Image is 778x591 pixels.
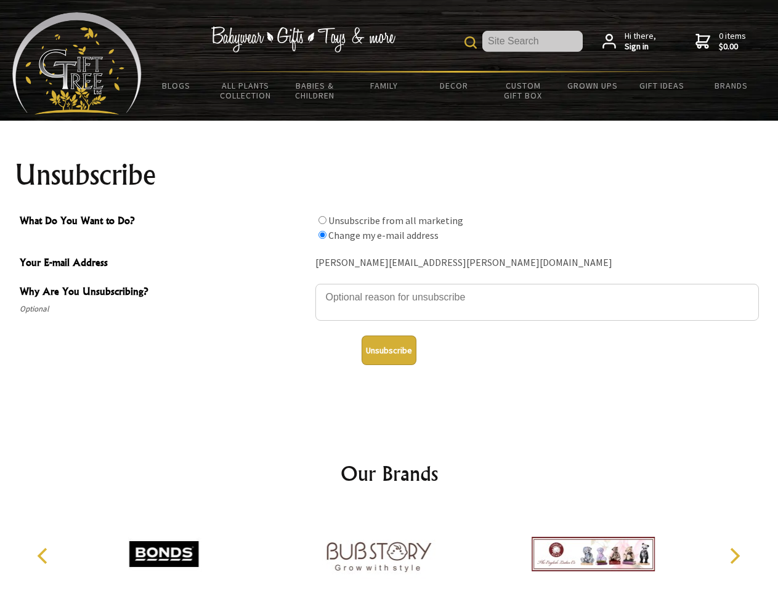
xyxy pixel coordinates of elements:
a: Gift Ideas [627,73,697,98]
a: BLOGS [142,73,211,98]
a: Hi there,Sign in [602,31,656,52]
button: Next [721,542,748,569]
h2: Our Brands [25,459,754,488]
input: What Do You Want to Do? [318,231,326,239]
a: All Plants Collection [211,73,281,108]
div: [PERSON_NAME][EMAIL_ADDRESS][PERSON_NAME][DOMAIN_NAME] [315,254,759,273]
h1: Unsubscribe [15,160,764,190]
a: Brands [697,73,766,98]
button: Unsubscribe [362,336,416,365]
img: Babyware - Gifts - Toys and more... [12,12,142,115]
a: 0 items$0.00 [695,31,746,52]
span: Your E-mail Address [20,255,309,273]
a: Grown Ups [557,73,627,98]
span: 0 items [719,30,746,52]
span: Hi there, [625,31,656,52]
a: Babies & Children [280,73,350,108]
textarea: Why Are You Unsubscribing? [315,284,759,321]
span: Why Are You Unsubscribing? [20,284,309,302]
label: Change my e-mail address [328,229,439,241]
span: Optional [20,302,309,316]
a: Family [350,73,419,98]
input: Site Search [482,31,583,52]
strong: $0.00 [719,41,746,52]
span: What Do You Want to Do? [20,213,309,231]
img: product search [464,36,477,49]
img: Babywear - Gifts - Toys & more [211,26,395,52]
label: Unsubscribe from all marketing [328,214,463,227]
input: What Do You Want to Do? [318,216,326,224]
button: Previous [31,542,58,569]
a: Decor [419,73,488,98]
strong: Sign in [625,41,656,52]
a: Custom Gift Box [488,73,558,108]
